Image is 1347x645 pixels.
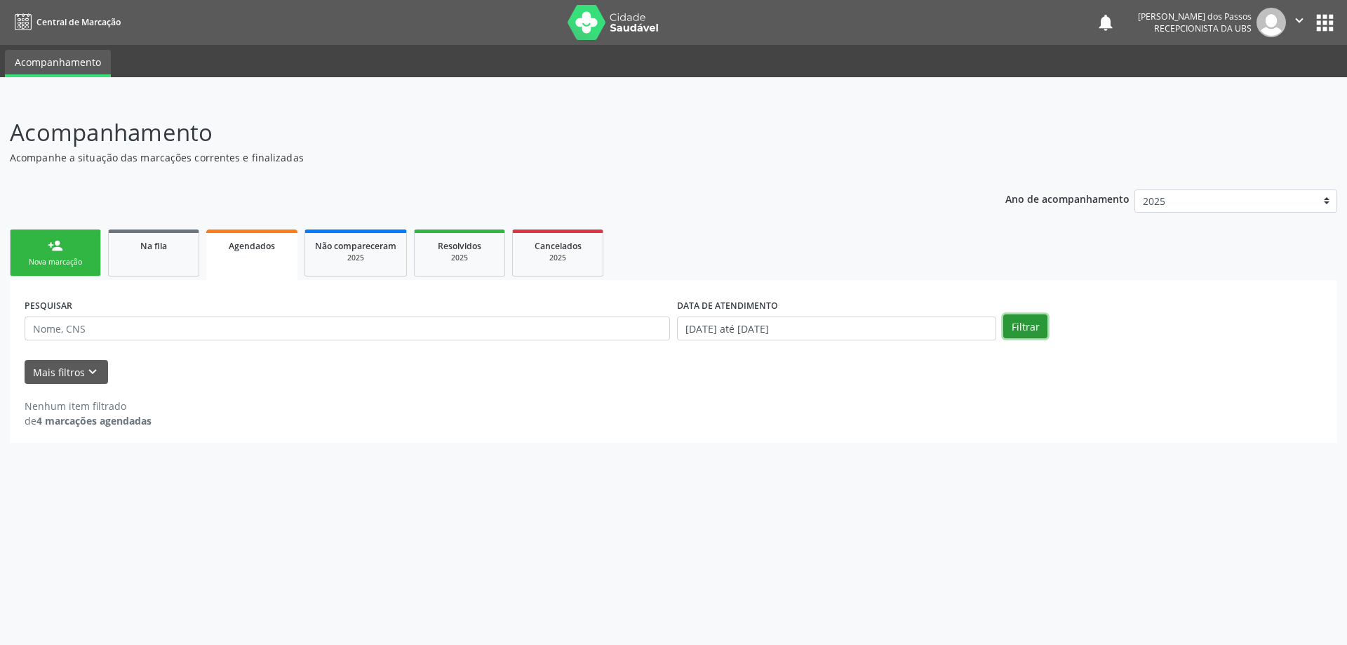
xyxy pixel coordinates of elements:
p: Ano de acompanhamento [1005,189,1130,207]
div: [PERSON_NAME] dos Passos [1138,11,1252,22]
button: Mais filtroskeyboard_arrow_down [25,360,108,385]
div: person_add [48,238,63,253]
div: Nova marcação [20,257,91,267]
p: Acompanhamento [10,115,939,150]
span: Agendados [229,240,275,252]
div: de [25,413,152,428]
i: keyboard_arrow_down [85,364,100,380]
input: Selecione um intervalo [677,317,996,340]
div: 2025 [523,253,593,263]
strong: 4 marcações agendadas [36,414,152,427]
button: apps [1313,11,1337,35]
p: Acompanhe a situação das marcações correntes e finalizadas [10,150,939,165]
span: Recepcionista da UBS [1154,22,1252,34]
div: Nenhum item filtrado [25,399,152,413]
a: Central de Marcação [10,11,121,34]
button: notifications [1096,13,1115,32]
div: 2025 [424,253,495,263]
button:  [1286,8,1313,37]
span: Resolvidos [438,240,481,252]
div: 2025 [315,253,396,263]
img: img [1256,8,1286,37]
a: Acompanhamento [5,50,111,77]
i:  [1292,13,1307,28]
span: Na fila [140,240,167,252]
span: Cancelados [535,240,582,252]
input: Nome, CNS [25,317,670,340]
span: Central de Marcação [36,16,121,28]
span: Não compareceram [315,240,396,252]
button: Filtrar [1003,314,1047,338]
label: DATA DE ATENDIMENTO [677,295,778,317]
label: PESQUISAR [25,295,72,317]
